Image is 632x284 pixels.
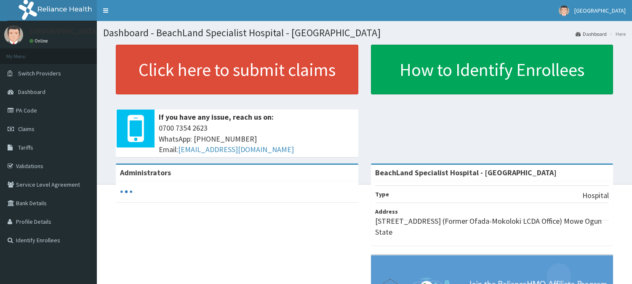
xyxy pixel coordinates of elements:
span: Switch Providers [18,70,61,77]
p: [STREET_ADDRESS] (Former Ofada-Mokoloki LCDA Office) Mowe Ogun State [375,216,609,237]
img: User Image [4,25,23,44]
b: Administrators [120,168,171,177]
h1: Dashboard - BeachLand Specialist Hospital - [GEOGRAPHIC_DATA] [103,27,626,38]
a: Click here to submit claims [116,45,358,94]
span: [GEOGRAPHIC_DATA] [574,7,626,14]
b: If you have any issue, reach us on: [159,112,274,122]
b: Type [375,190,389,198]
li: Here [608,30,626,38]
a: [EMAIL_ADDRESS][DOMAIN_NAME] [178,145,294,154]
p: [GEOGRAPHIC_DATA] [29,27,99,35]
img: User Image [559,5,569,16]
svg: audio-loading [120,185,133,198]
span: Tariffs [18,144,33,151]
a: Dashboard [576,30,607,38]
span: 0700 7354 2623 WhatsApp: [PHONE_NUMBER] Email: [159,123,354,155]
p: Hospital [582,190,609,201]
b: Address [375,208,398,215]
span: Dashboard [18,88,45,96]
a: Online [29,38,50,44]
a: How to Identify Enrollees [371,45,613,94]
strong: BeachLand Specialist Hospital - [GEOGRAPHIC_DATA] [375,168,557,177]
span: Claims [18,125,35,133]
